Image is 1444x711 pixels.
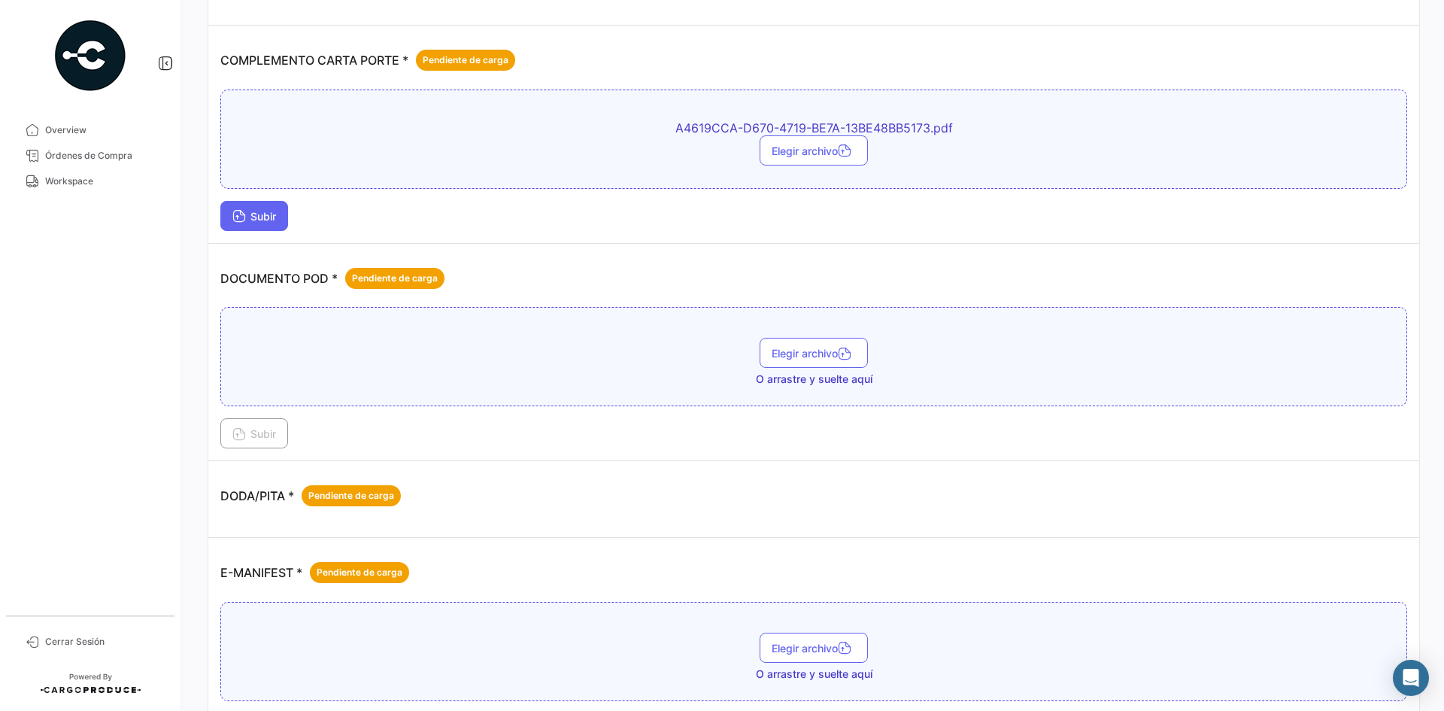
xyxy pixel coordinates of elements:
span: Workspace [45,175,162,188]
span: Elegir archivo [772,347,856,360]
button: Elegir archivo [760,633,868,663]
p: E-MANIFEST * [220,562,409,583]
span: O arrastre y suelte aquí [756,667,872,682]
button: Subir [220,201,288,231]
button: Subir [220,418,288,448]
span: Pendiente de carga [317,566,402,579]
span: Elegir archivo [772,642,856,655]
button: Elegir archivo [760,135,868,166]
span: Órdenes de Compra [45,149,162,163]
span: O arrastre y suelte aquí [756,372,872,387]
p: DODA/PITA * [220,485,401,506]
a: Workspace [12,169,168,194]
span: Pendiente de carga [308,489,394,503]
span: Pendiente de carga [352,272,438,285]
a: Órdenes de Compra [12,143,168,169]
a: Overview [12,117,168,143]
img: powered-by.png [53,18,128,93]
span: Pendiente de carga [423,53,508,67]
span: Overview [45,123,162,137]
span: Cerrar Sesión [45,635,162,649]
span: A4619CCA-D670-4719-BE7A-13BE48BB5173.pdf [551,120,1077,135]
span: Subir [232,427,276,440]
span: Subir [232,210,276,223]
div: Abrir Intercom Messenger [1393,660,1429,696]
span: Elegir archivo [772,144,856,157]
button: Elegir archivo [760,338,868,368]
p: DOCUMENTO POD * [220,268,444,289]
p: COMPLEMENTO CARTA PORTE * [220,50,515,71]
